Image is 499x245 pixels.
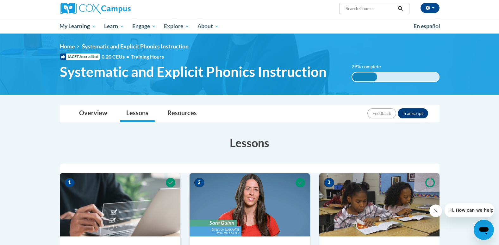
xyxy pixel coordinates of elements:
[474,220,494,240] iframe: Button to launch messaging window
[396,5,405,12] button: Search
[60,63,327,80] span: Systematic and Explicit Phonics Instruction
[132,22,156,30] span: Engage
[126,53,129,60] span: •
[160,19,193,34] a: Explore
[73,105,114,122] a: Overview
[60,53,100,60] span: IACET Accredited
[194,178,204,187] span: 2
[60,173,180,236] img: Course Image
[60,3,131,14] img: Cox Campus
[352,72,377,81] div: 29% complete
[421,3,440,13] button: Account Settings
[60,3,180,14] a: Cox Campus
[50,19,449,34] div: Main menu
[100,19,128,34] a: Learn
[445,203,494,217] iframe: Message from company
[131,53,164,60] span: Training Hours
[193,19,223,34] a: About
[128,19,160,34] a: Engage
[102,53,131,60] span: 0.20 CEUs
[398,108,428,118] button: Transcript
[324,178,334,187] span: 3
[197,22,219,30] span: About
[409,20,444,33] a: En español
[190,173,310,236] img: Course Image
[56,19,100,34] a: My Learning
[164,22,189,30] span: Explore
[59,22,96,30] span: My Learning
[4,4,51,9] span: Hi. How can we help?
[120,105,155,122] a: Lessons
[414,23,440,29] span: En español
[104,22,124,30] span: Learn
[60,135,440,151] h3: Lessons
[429,204,442,217] iframe: Close message
[352,63,388,70] label: 29% complete
[345,5,396,12] input: Search Courses
[65,178,75,187] span: 1
[367,108,396,118] button: Feedback
[319,173,440,236] img: Course Image
[161,105,203,122] a: Resources
[82,43,189,50] span: Systematic and Explicit Phonics Instruction
[60,43,75,50] a: Home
